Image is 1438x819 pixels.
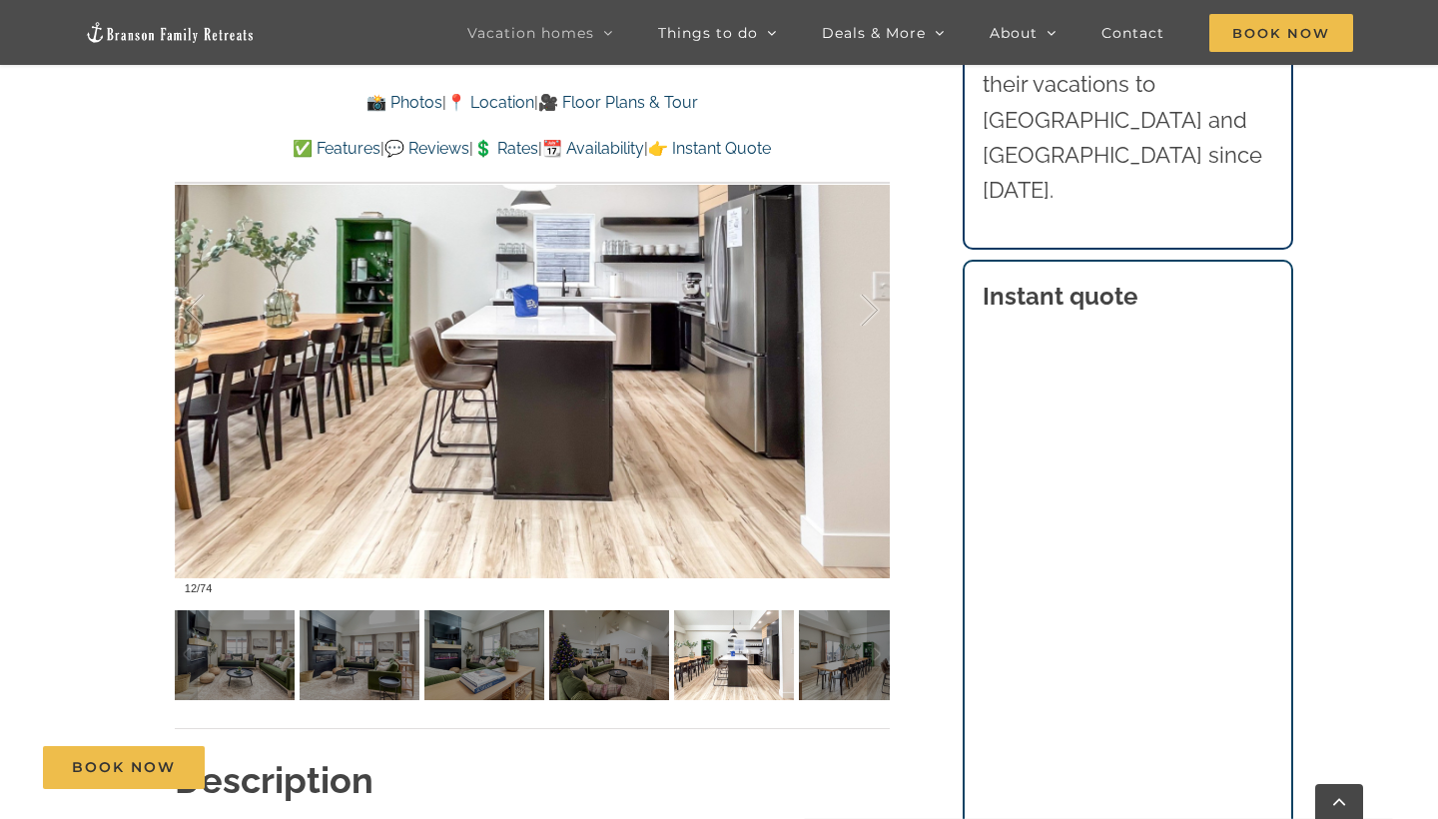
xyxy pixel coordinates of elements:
span: Book Now [1209,14,1353,52]
img: Thistle-Cottage-vacation-home-private-pool-Table-Rock-Lake-1118-scaled.jpg-nggid041221-ngg0dyn-12... [300,610,419,700]
a: ✅ Features [293,139,380,158]
a: 📍 Location [446,93,534,112]
strong: Description [175,759,373,801]
p: | | | | [175,136,890,162]
span: Things to do [658,26,758,40]
img: Thistle-Cottage-vacation-home-private-pool-Table-Rock-Lake-1124-scaled.jpg-nggid041227-ngg0dyn-12... [799,610,919,700]
span: Deals & More [822,26,926,40]
img: Thistle-Cottage-vacation-home-private-pool-Table-Rock-Lake-1122-scaled.jpg-nggid041225-ngg0dyn-12... [424,610,544,700]
a: 💲 Rates [473,139,538,158]
img: Branson Family Retreats Logo [85,21,255,44]
a: 📆 Availability [542,139,644,158]
span: Vacation homes [467,26,594,40]
img: Thistle-Cottage-at-Table-Rock-Lake-Branson-Missouri-1426-scaled.jpg-nggid041735-ngg0dyn-120x90-00... [549,610,669,700]
a: 📸 Photos [366,93,442,112]
span: Contact [1101,26,1164,40]
a: 🎥 Floor Plans & Tour [538,93,698,112]
strong: Instant quote [983,282,1137,311]
img: Thistle-Cottage-vacation-home-private-pool-Table-Rock-Lake-1123-scaled.jpg-nggid041226-ngg0dyn-12... [674,610,794,700]
span: About [990,26,1038,40]
p: | | [175,90,890,116]
img: Thistle-Cottage-vacation-home-private-pool-Table-Rock-Lake-1115-scaled.jpg-nggid041218-ngg0dyn-12... [175,610,295,700]
a: 👉 Instant Quote [648,139,771,158]
span: Book Now [72,759,176,776]
a: Book Now [43,746,205,789]
a: 💬 Reviews [384,139,469,158]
